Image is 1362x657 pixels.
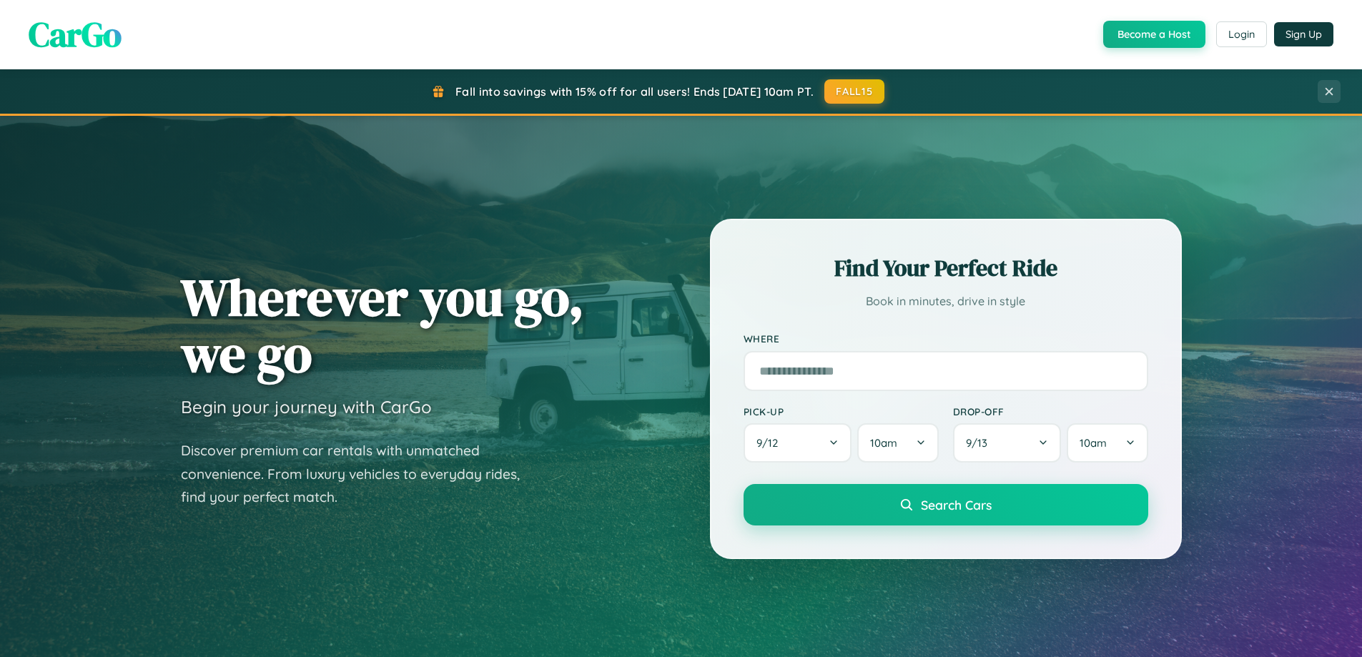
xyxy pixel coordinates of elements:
[966,436,995,450] span: 9 / 13
[455,84,814,99] span: Fall into savings with 15% off for all users! Ends [DATE] 10am PT.
[744,405,939,418] label: Pick-up
[181,269,584,382] h1: Wherever you go, we go
[744,333,1148,345] label: Where
[181,396,432,418] h3: Begin your journey with CarGo
[744,291,1148,312] p: Book in minutes, drive in style
[744,423,852,463] button: 9/12
[756,436,785,450] span: 9 / 12
[1103,21,1205,48] button: Become a Host
[1080,436,1107,450] span: 10am
[1216,21,1267,47] button: Login
[857,423,938,463] button: 10am
[744,484,1148,525] button: Search Cars
[953,423,1062,463] button: 9/13
[824,79,884,104] button: FALL15
[744,252,1148,284] h2: Find Your Perfect Ride
[1274,22,1333,46] button: Sign Up
[181,439,538,509] p: Discover premium car rentals with unmatched convenience. From luxury vehicles to everyday rides, ...
[953,405,1148,418] label: Drop-off
[29,11,122,58] span: CarGo
[1067,423,1148,463] button: 10am
[870,436,897,450] span: 10am
[921,497,992,513] span: Search Cars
